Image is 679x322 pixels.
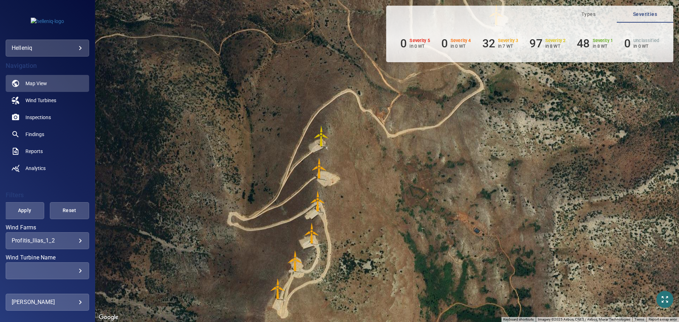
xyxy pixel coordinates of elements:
gmp-advanced-marker: 785347 [267,278,289,299]
h6: 0 [400,37,407,50]
span: Inspections [25,114,51,121]
img: windFarmIconCat3.svg [301,223,323,244]
div: Wind Turbine Name [6,262,89,279]
h6: 32 [482,37,495,50]
p: in 0 WT [633,43,659,49]
h4: Filters [6,192,89,199]
h6: 97 [529,37,542,50]
a: windturbines noActive [6,92,89,109]
p: in 8 WT [593,43,613,49]
img: windFarmIconCat3.svg [267,278,289,299]
h6: Severity 4 [451,38,471,43]
a: findings noActive [6,126,89,143]
div: [PERSON_NAME] [12,297,83,308]
a: analytics noActive [6,160,89,177]
button: Reset [50,202,89,219]
span: Analytics [25,165,46,172]
p: in 0 WT [451,43,471,49]
span: Severities [621,10,669,19]
li: Severity 4 [441,37,471,50]
span: Map View [25,80,47,87]
button: Keyboard shortcuts [503,317,534,322]
img: Google [97,313,120,322]
h6: 48 [577,37,590,50]
span: Findings [25,131,44,138]
h6: 0 [441,37,448,50]
h6: Severity 3 [498,38,518,43]
div: Profitis_Ilias_1_2 [12,237,83,244]
img: windFarmIconCat3.svg [285,250,306,271]
img: windFarmIconCat3.svg [486,4,507,25]
li: Severity 1 [577,37,613,50]
div: helleniq [6,40,89,57]
span: Apply [14,206,35,215]
p: in 8 WT [545,43,566,49]
gmp-advanced-marker: 785346 [285,250,306,271]
li: Severity 2 [529,37,565,50]
h6: Unclassified [633,38,659,43]
div: Wind Farms [6,232,89,249]
a: reports noActive [6,143,89,160]
div: helleniq [12,42,83,54]
h6: Severity 5 [410,38,430,43]
img: windFarmIconCat3.svg [309,158,330,179]
img: helleniq-logo [31,18,64,25]
img: windFarmIconCat2.svg [311,125,332,147]
a: inspections noActive [6,109,89,126]
h6: Severity 1 [593,38,613,43]
gmp-advanced-marker: 785345 [301,223,323,244]
a: map active [6,75,89,92]
span: Reset [59,206,80,215]
button: Apply [5,202,44,219]
span: Imagery ©2025 Airbus, CNES / Airbus, Maxar Technologies [538,317,630,321]
p: in 7 WT [498,43,518,49]
span: Reports [25,148,43,155]
gmp-advanced-marker: 785053 [311,125,332,147]
h6: 0 [624,37,631,50]
gmp-advanced-marker: 785054 [309,158,330,179]
span: Types [564,10,613,19]
span: Wind Turbines [25,97,56,104]
p: in 0 WT [410,43,430,49]
li: Severity 5 [400,37,430,50]
gmp-advanced-marker: 785052 [486,4,507,25]
li: Severity 3 [482,37,518,50]
gmp-advanced-marker: 785344 [307,191,329,212]
h4: Navigation [6,62,89,69]
li: Severity Unclassified [624,37,659,50]
label: Wind Farms [6,225,89,230]
h6: Severity 2 [545,38,566,43]
a: Terms (opens in new tab) [634,317,644,321]
a: Open this area in Google Maps (opens a new window) [97,313,120,322]
label: Wind Turbine Name [6,255,89,260]
img: windFarmIconCat3.svg [307,191,329,212]
a: Report a map error [649,317,677,321]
